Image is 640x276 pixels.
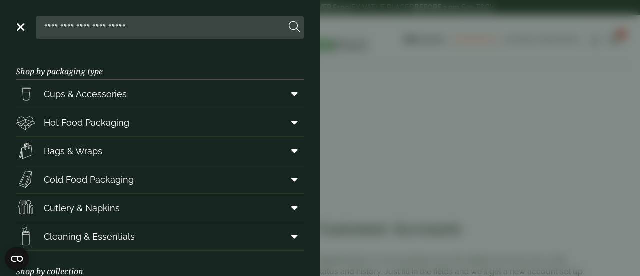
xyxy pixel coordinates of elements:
[16,137,304,165] a: Bags & Wraps
[16,80,304,108] a: Cups & Accessories
[16,198,36,218] img: Cutlery.svg
[44,230,135,243] span: Cleaning & Essentials
[44,87,127,101] span: Cups & Accessories
[44,144,102,158] span: Bags & Wraps
[16,169,36,189] img: Sandwich_box.svg
[44,173,134,186] span: Cold Food Packaging
[16,194,304,222] a: Cutlery & Napkins
[16,84,36,104] img: PintNhalf_cup.svg
[16,226,36,246] img: open-wipe.svg
[44,201,120,215] span: Cutlery & Napkins
[16,112,36,132] img: Deli_box.svg
[16,165,304,193] a: Cold Food Packaging
[16,51,304,80] h3: Shop by packaging type
[44,116,129,129] span: Hot Food Packaging
[16,141,36,161] img: Paper_carriers.svg
[16,222,304,250] a: Cleaning & Essentials
[16,108,304,136] a: Hot Food Packaging
[5,247,29,271] button: Open CMP widget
